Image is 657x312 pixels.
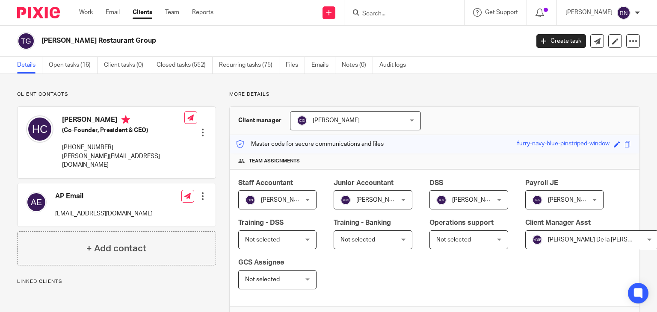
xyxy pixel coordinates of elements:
[532,195,542,205] img: svg%3E
[26,115,53,143] img: svg%3E
[17,32,35,50] img: svg%3E
[26,192,47,212] img: svg%3E
[17,278,216,285] p: Linked clients
[17,57,42,74] a: Details
[62,143,184,152] p: [PHONE_NUMBER]
[17,7,60,18] img: Pixie
[133,8,152,17] a: Clients
[62,126,184,135] h5: (Co-Founder, President & CEO)
[536,34,586,48] a: Create task
[62,152,184,170] p: [PERSON_NAME][EMAIL_ADDRESS][DOMAIN_NAME]
[617,6,630,20] img: svg%3E
[236,140,384,148] p: Master code for secure communications and files
[121,115,130,124] i: Primary
[311,57,335,74] a: Emails
[62,115,184,126] h4: [PERSON_NAME]
[297,115,307,126] img: svg%3E
[342,57,373,74] a: Notes (0)
[261,197,308,203] span: [PERSON_NAME]
[79,8,93,17] a: Work
[17,91,216,98] p: Client contacts
[238,180,293,186] span: Staff Accountant
[436,195,447,205] img: svg%3E
[340,237,375,243] span: Not selected
[238,259,284,266] span: GCS Assignee
[525,180,558,186] span: Payroll JE
[548,197,595,203] span: [PERSON_NAME]
[334,219,391,226] span: Training - Banking
[532,235,542,245] img: svg%3E
[245,237,280,243] span: Not selected
[219,57,279,74] a: Recurring tasks (75)
[41,36,427,45] h2: [PERSON_NAME] Restaurant Group
[361,10,438,18] input: Search
[517,139,610,149] div: furry-navy-blue-pinstriped-window
[334,180,394,186] span: Junior Accountant
[238,116,281,125] h3: Client manager
[229,91,640,98] p: More details
[55,209,153,218] p: [EMAIL_ADDRESS][DOMAIN_NAME]
[192,8,213,17] a: Reports
[565,8,613,17] p: [PERSON_NAME]
[245,277,280,283] span: Not selected
[429,180,443,186] span: DSS
[429,219,494,226] span: Operations support
[106,8,120,17] a: Email
[55,192,153,201] h4: AP Email
[245,195,255,205] img: svg%3E
[165,8,179,17] a: Team
[379,57,412,74] a: Audit logs
[313,118,360,124] span: [PERSON_NAME]
[249,158,300,165] span: Team assignments
[452,197,499,203] span: [PERSON_NAME]
[238,219,284,226] span: Training - DSS
[485,9,518,15] span: Get Support
[86,242,146,255] h4: + Add contact
[49,57,98,74] a: Open tasks (16)
[104,57,150,74] a: Client tasks (0)
[525,219,591,226] span: Client Manager Asst
[157,57,213,74] a: Closed tasks (552)
[286,57,305,74] a: Files
[436,237,471,243] span: Not selected
[340,195,351,205] img: svg%3E
[356,197,403,203] span: [PERSON_NAME]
